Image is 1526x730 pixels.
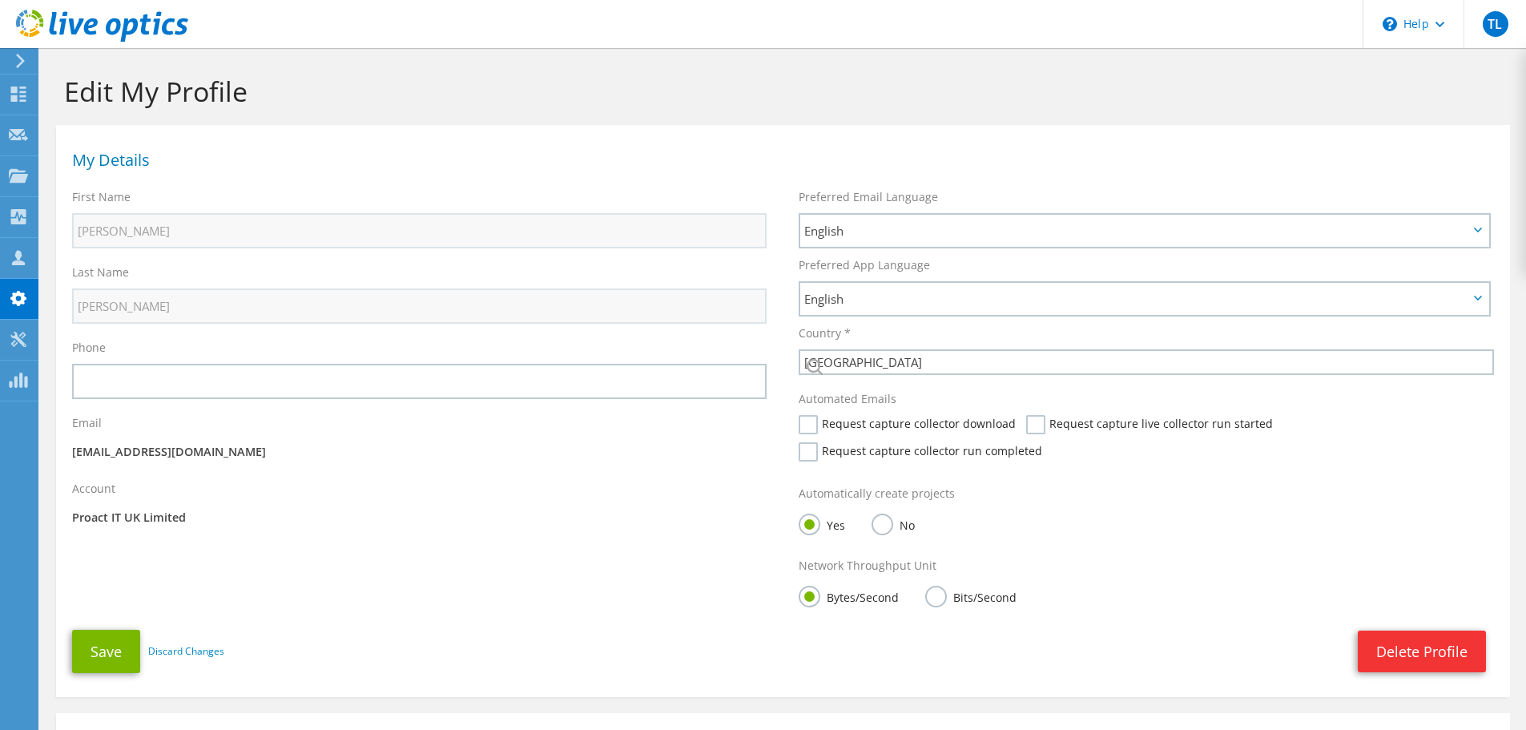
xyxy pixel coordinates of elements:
span: English [804,221,1468,240]
span: English [804,289,1468,309]
label: Yes [799,514,845,534]
label: Last Name [72,264,129,280]
label: First Name [72,189,131,205]
label: Network Throughput Unit [799,558,936,574]
span: TL [1483,11,1508,37]
label: Automated Emails [799,391,896,407]
h1: Edit My Profile [64,75,1494,108]
p: Proact IT UK Limited [72,509,767,526]
label: No [872,514,915,534]
svg: \n [1383,17,1397,31]
label: Request capture collector download [799,415,1016,434]
label: Phone [72,340,106,356]
h1: My Details [72,152,1486,168]
button: Save [72,630,140,673]
label: Preferred App Language [799,257,930,273]
label: Request capture collector run completed [799,442,1042,462]
a: Delete Profile [1358,631,1486,672]
label: Preferred Email Language [799,189,938,205]
label: Bits/Second [925,586,1017,606]
a: Discard Changes [148,643,224,660]
label: Automatically create projects [799,486,955,502]
label: Country * [799,325,851,341]
label: Email [72,415,102,431]
p: [EMAIL_ADDRESS][DOMAIN_NAME] [72,443,767,461]
label: Account [72,481,115,497]
label: Bytes/Second [799,586,899,606]
label: Request capture live collector run started [1026,415,1273,434]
